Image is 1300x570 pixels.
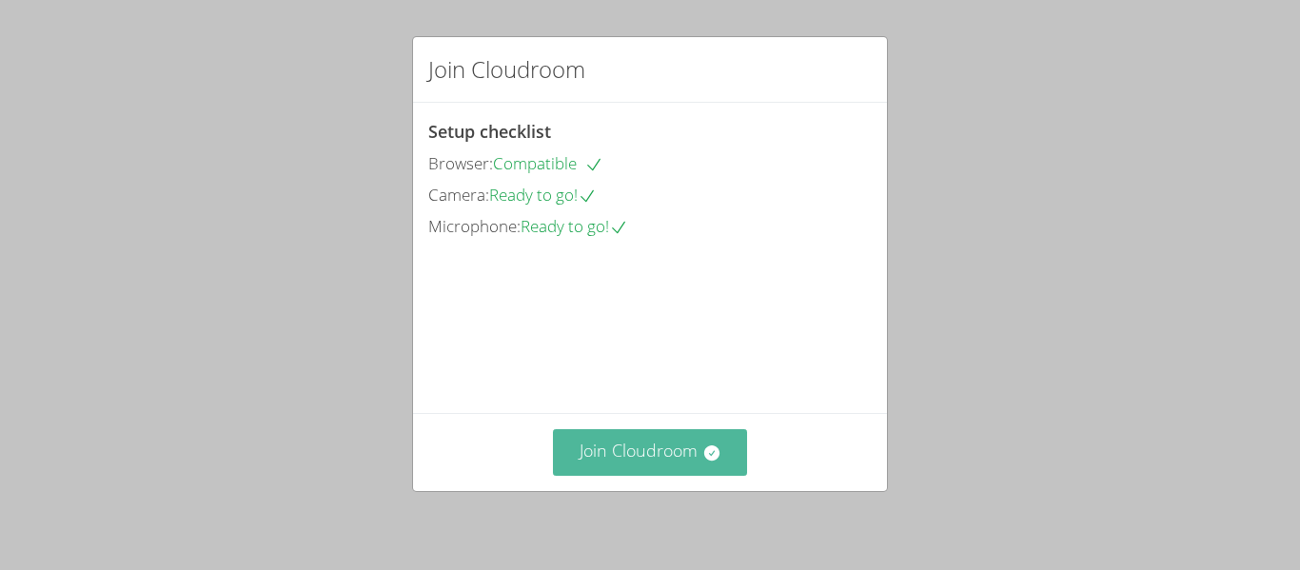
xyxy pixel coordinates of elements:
span: Browser: [428,152,493,174]
span: Microphone: [428,215,521,237]
span: Ready to go! [489,184,597,206]
span: Ready to go! [521,215,628,237]
span: Compatible [493,152,603,174]
h2: Join Cloudroom [428,52,585,87]
button: Join Cloudroom [553,429,748,476]
span: Setup checklist [428,120,551,143]
span: Camera: [428,184,489,206]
